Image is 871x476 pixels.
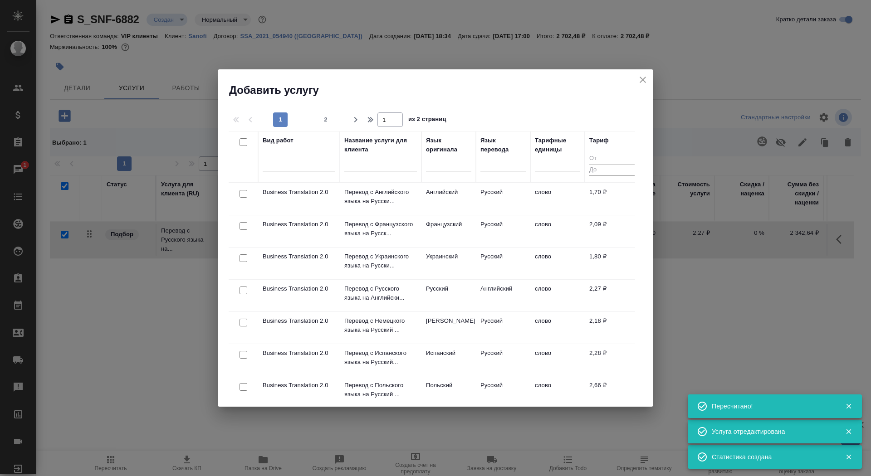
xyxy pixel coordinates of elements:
[585,280,639,311] td: 2,27 ₽
[344,381,417,399] p: Перевод с Польского языка на Русский ...
[421,376,476,408] td: Польский
[712,452,832,461] div: Статистика создана
[344,349,417,367] p: Перевод с Испанского языка на Русский...
[589,136,609,145] div: Тариф
[229,83,653,97] h2: Добавить услугу
[263,188,335,197] p: Business Translation 2.0
[530,312,585,344] td: слово
[476,376,530,408] td: Русский
[344,316,417,335] p: Перевод с Немецкого языка на Русский ...
[585,248,639,279] td: 1,80 ₽
[344,136,417,154] div: Название услуги для клиента
[589,153,635,165] input: От
[712,402,832,411] div: Пересчитано!
[839,402,858,410] button: Закрыть
[476,215,530,247] td: Русский
[712,427,832,436] div: Услуга отредактирована
[344,220,417,238] p: Перевод с Французского языка на Русск...
[530,280,585,311] td: слово
[535,136,580,154] div: Тарифные единицы
[408,114,446,127] span: из 2 страниц
[263,381,335,390] p: Business Translation 2.0
[318,115,333,124] span: 2
[263,252,335,261] p: Business Translation 2.0
[476,344,530,376] td: Русский
[839,427,858,436] button: Закрыть
[476,183,530,215] td: Русский
[636,73,650,87] button: close
[476,312,530,344] td: Русский
[585,376,639,408] td: 2,66 ₽
[476,248,530,279] td: Русский
[263,349,335,358] p: Business Translation 2.0
[344,284,417,302] p: Перевод с Русского языка на Английски...
[421,215,476,247] td: Французский
[344,188,417,206] p: Перевод с Английского языка на Русски...
[421,312,476,344] td: [PERSON_NAME]
[263,284,335,293] p: Business Translation 2.0
[585,312,639,344] td: 2,18 ₽
[421,248,476,279] td: Украинский
[530,344,585,376] td: слово
[839,453,858,461] button: Закрыть
[530,183,585,215] td: слово
[476,280,530,311] td: Английский
[426,136,471,154] div: Язык оригинала
[421,183,476,215] td: Английский
[585,183,639,215] td: 1,70 ₽
[421,280,476,311] td: Русский
[480,136,526,154] div: Язык перевода
[585,344,639,376] td: 2,28 ₽
[589,165,635,176] input: До
[344,252,417,270] p: Перевод с Украинского языка на Русски...
[530,215,585,247] td: слово
[421,344,476,376] td: Испанский
[263,316,335,325] p: Business Translation 2.0
[585,215,639,247] td: 2,09 ₽
[318,112,333,127] button: 2
[530,376,585,408] td: слово
[263,220,335,229] p: Business Translation 2.0
[263,136,294,145] div: Вид работ
[530,248,585,279] td: слово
